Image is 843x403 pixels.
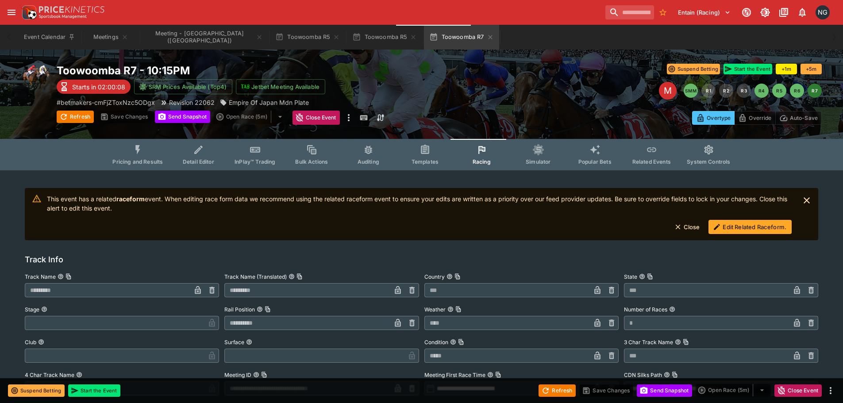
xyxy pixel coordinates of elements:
[539,384,576,397] button: Refresh
[47,191,792,238] div: This event has a related event. When editing race form data we recommend using the related racefo...
[647,273,653,280] button: Copy To Clipboard
[214,111,289,123] div: split button
[696,384,771,396] div: split button
[141,25,268,50] button: Meeting - Toowoomba (AUS)
[578,158,612,165] span: Popular Bets
[39,6,104,13] img: PriceKinetics
[801,64,822,74] button: +5m
[624,273,637,280] p: State
[229,98,309,107] p: Empire Of Japan Mdn Plate
[683,339,689,345] button: Copy To Clipboard
[684,84,698,98] button: SMM
[134,79,232,94] button: SRM Prices Available (Top4)
[220,98,309,107] div: Empire Of Japan Mdn Plate
[347,25,422,50] button: Toowoomba R5
[790,113,818,123] p: Auto-Save
[224,371,251,379] p: Meeting ID
[4,4,19,20] button: open drawer
[816,5,830,19] div: Nick Goss
[295,158,328,165] span: Bulk Actions
[632,158,671,165] span: Related Events
[454,273,461,280] button: Copy To Clipboard
[169,98,215,107] p: Revision 22062
[257,306,263,312] button: Rail PositionCopy To Clipboard
[775,111,822,125] button: Auto-Save
[424,25,499,50] button: Toowoomba R7
[673,5,736,19] button: Select Tenant
[692,111,822,125] div: Start From
[447,273,453,280] button: CountryCopy To Clipboard
[25,371,74,379] p: 4 Char Track Name
[253,372,259,378] button: Meeting IDCopy To Clipboard
[424,338,448,346] p: Condition
[624,338,673,346] p: 3 Char Track Name
[68,384,120,397] button: Start the Event
[790,84,804,98] button: R6
[624,306,667,313] p: Number of Races
[672,372,678,378] button: Copy To Clipboard
[57,111,94,123] button: Refresh
[57,98,155,107] p: Copy To Clipboard
[424,371,485,379] p: Meeting First Race Time
[41,306,47,312] button: Stage
[495,372,501,378] button: Copy To Clipboard
[270,25,345,50] button: Toowoomba R5
[624,371,662,379] p: CDN Silks Path
[236,79,325,94] button: Jetbet Meeting Available
[734,111,775,125] button: Override
[794,4,810,20] button: Notifications
[701,84,716,98] button: R1
[21,64,50,92] img: horse_racing.png
[105,139,737,170] div: Event type filters
[656,5,670,19] button: No Bookmarks
[739,4,754,20] button: Connected to PK
[265,306,271,312] button: Copy To Clipboard
[772,84,786,98] button: R5
[293,111,340,125] button: Close Event
[25,306,39,313] p: Stage
[261,372,267,378] button: Copy To Clipboard
[749,113,771,123] p: Override
[808,84,822,98] button: R7
[224,273,287,280] p: Track Name (Translated)
[670,220,705,234] button: Close
[737,84,751,98] button: R3
[155,111,210,123] button: Send Snapshot
[757,4,773,20] button: Toggle light/dark mode
[450,339,456,345] button: ConditionCopy To Clipboard
[667,64,720,74] button: Suspend Betting
[708,220,792,234] button: Edit Related Raceform.
[473,158,491,165] span: Racing
[289,273,295,280] button: Track Name (Translated)Copy To Clipboard
[664,372,670,378] button: CDN Silks PathCopy To Clipboard
[799,192,815,208] button: close
[637,384,692,397] button: Send Snapshot
[19,4,37,21] img: PriceKinetics Logo
[774,384,822,397] button: Close Event
[343,111,354,125] button: more
[224,338,244,346] p: Surface
[707,113,731,123] p: Overtype
[116,195,145,203] strong: raceform
[112,158,163,165] span: Pricing and Results
[39,15,87,19] img: Sportsbook Management
[235,158,275,165] span: InPlay™ Trading
[424,273,445,280] p: Country
[25,273,56,280] p: Track Name
[692,111,735,125] button: Overtype
[8,384,65,397] button: Suspend Betting
[669,306,675,312] button: Number of Races
[813,3,832,22] button: Nick Goss
[19,25,81,50] button: Event Calendar
[25,338,36,346] p: Club
[754,84,769,98] button: R4
[526,158,550,165] span: Simulator
[776,4,792,20] button: Documentation
[296,273,303,280] button: Copy To Clipboard
[724,64,772,74] button: Start the Event
[675,339,681,345] button: 3 Char Track NameCopy To Clipboard
[82,25,139,50] button: Meetings
[659,82,677,100] div: Edit Meeting
[458,339,464,345] button: Copy To Clipboard
[183,158,214,165] span: Detail Editor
